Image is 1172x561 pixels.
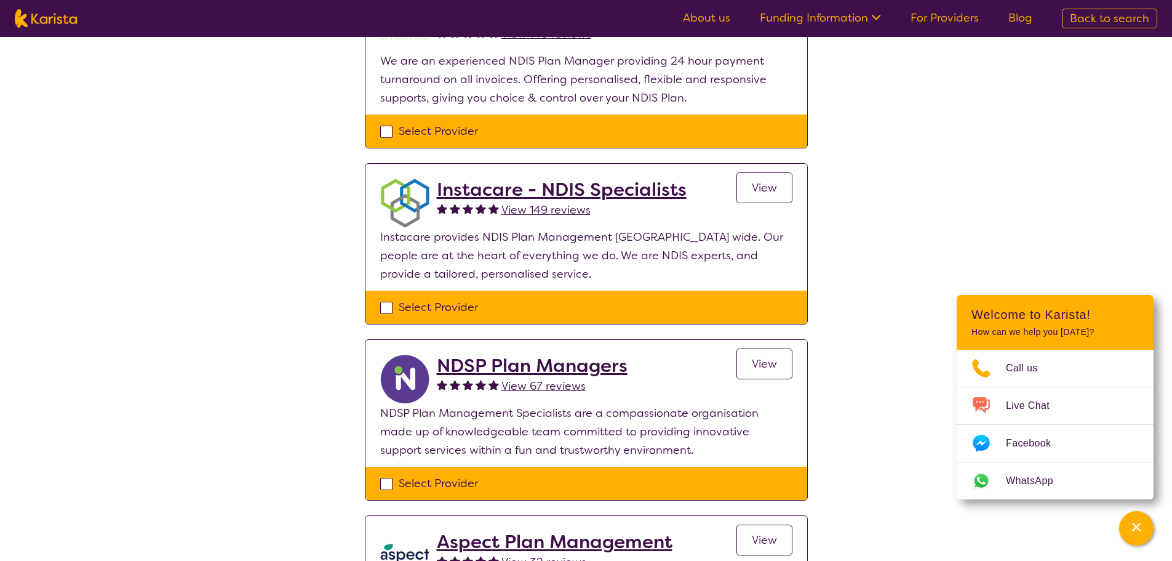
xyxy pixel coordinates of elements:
[957,295,1154,499] div: Channel Menu
[1070,11,1149,26] span: Back to search
[380,179,429,228] img: obkhna0zu27zdd4ubuus.png
[736,172,792,203] a: View
[437,179,687,201] a: Instacare - NDIS Specialists
[501,379,586,394] span: View 67 reviews
[971,327,1139,337] p: How can we help you [DATE]?
[911,10,979,25] a: For Providers
[476,203,486,214] img: fullstar
[15,9,77,28] img: Karista logo
[1006,397,1064,415] span: Live Chat
[450,203,460,214] img: fullstar
[437,355,628,377] a: NDSP Plan Managers
[437,531,672,553] a: Aspect Plan Management
[463,203,473,214] img: fullstar
[488,203,499,214] img: fullstar
[437,379,447,390] img: fullstar
[1062,9,1157,28] a: Back to search
[380,404,792,459] p: NDSP Plan Management Specialists are a compassionate organisation made up of knowledgeable team c...
[752,180,777,195] span: View
[683,10,730,25] a: About us
[1006,472,1068,490] span: WhatsApp
[463,379,473,390] img: fullstar
[957,350,1154,499] ul: Choose channel
[1006,359,1053,377] span: Call us
[488,379,499,390] img: fullstar
[736,525,792,555] a: View
[476,379,486,390] img: fullstar
[380,228,792,283] p: Instacare provides NDIS Plan Management [GEOGRAPHIC_DATA] wide. Our people are at the heart of ev...
[437,203,447,214] img: fullstar
[971,307,1139,322] h2: Welcome to Karista!
[501,377,586,395] a: View 67 reviews
[380,52,792,107] p: We are an experienced NDIS Plan Manager providing 24 hour payment turnaround on all invoices. Off...
[1006,434,1066,453] span: Facebook
[380,355,429,404] img: ryxpuxvt8mh1enfatjpo.png
[501,201,591,219] a: View 149 reviews
[1119,511,1154,546] button: Channel Menu
[501,203,591,217] span: View 149 reviews
[736,349,792,379] a: View
[1008,10,1032,25] a: Blog
[760,10,881,25] a: Funding Information
[450,379,460,390] img: fullstar
[752,357,777,371] span: View
[957,462,1154,499] a: Web link opens in a new tab.
[752,533,777,547] span: View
